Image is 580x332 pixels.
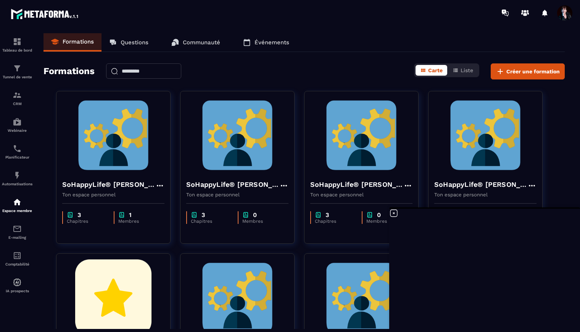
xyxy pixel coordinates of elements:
[191,211,198,219] img: chapter
[377,211,381,219] p: 0
[2,31,32,58] a: formationformationTableau de bord
[2,48,32,52] p: Tableau de bord
[2,209,32,213] p: Espace membre
[183,39,220,46] p: Communauté
[13,278,22,287] img: automations
[13,91,22,100] img: formation
[13,224,22,233] img: email
[2,102,32,106] p: CRM
[315,211,322,219] img: chapter
[491,63,565,79] button: Créer une formation
[77,211,81,219] p: 3
[62,192,164,198] p: Ton espace personnel
[2,155,32,159] p: Planificateur
[2,138,32,165] a: schedulerschedulerPlanificateur
[2,219,32,245] a: emailemailE-mailing
[56,91,180,253] a: formation-backgroundSoHappyLife® [PERSON_NAME]Ton espace personnelchapter3Chapitreschapter1Membres
[253,211,257,219] p: 0
[129,211,132,219] p: 1
[448,65,478,76] button: Liste
[428,67,443,73] span: Carte
[118,211,125,219] img: chapter
[310,179,403,190] h4: SoHappyLife® [PERSON_NAME]
[506,68,560,75] span: Créer une formation
[434,179,527,190] h4: SoHappyLife® [PERSON_NAME]
[67,219,106,224] p: Chapitres
[242,211,249,219] img: chapter
[13,171,22,180] img: automations
[366,211,373,219] img: chapter
[2,58,32,85] a: formationformationTunnel de vente
[2,289,32,293] p: IA prospects
[164,33,228,52] a: Communauté
[416,65,447,76] button: Carte
[121,39,148,46] p: Questions
[118,219,157,224] p: Membres
[461,67,473,73] span: Liste
[13,37,22,46] img: formation
[186,179,279,190] h4: SoHappyLife® [PERSON_NAME]
[2,112,32,138] a: automationsautomationsWebinaire
[11,7,79,21] img: logo
[101,33,156,52] a: Questions
[13,144,22,153] img: scheduler
[2,75,32,79] p: Tunnel de vente
[2,85,32,112] a: formationformationCRM
[62,179,155,190] h4: SoHappyLife® [PERSON_NAME]
[310,97,412,173] img: formation-background
[63,38,94,45] p: Formations
[191,219,230,224] p: Chapitres
[67,211,74,219] img: chapter
[2,182,32,186] p: Automatisations
[186,192,288,198] p: Ton espace personnel
[315,219,354,224] p: Chapitres
[2,245,32,272] a: accountantaccountantComptabilité
[434,97,536,173] img: formation-background
[186,97,288,173] img: formation-background
[2,235,32,240] p: E-mailing
[13,64,22,73] img: formation
[434,192,536,198] p: Ton espace personnel
[43,33,101,52] a: Formations
[2,192,32,219] a: automationsautomationsEspace membre
[366,219,405,224] p: Membres
[242,219,281,224] p: Membres
[310,192,412,198] p: Ton espace personnel
[325,211,329,219] p: 3
[304,91,428,253] a: formation-backgroundSoHappyLife® [PERSON_NAME]Ton espace personnelchapter3Chapitreschapter0Membres
[43,63,95,79] h2: Formations
[235,33,297,52] a: Événements
[13,251,22,260] img: accountant
[13,117,22,126] img: automations
[2,165,32,192] a: automationsautomationsAutomatisations
[62,97,164,173] img: formation-background
[255,39,289,46] p: Événements
[428,91,552,253] a: formation-backgroundSoHappyLife® [PERSON_NAME]Ton espace personnelchapter3Chapitreschapter0Membres
[2,262,32,266] p: Comptabilité
[180,91,304,253] a: formation-backgroundSoHappyLife® [PERSON_NAME]Ton espace personnelchapter3Chapitreschapter0Membres
[13,198,22,207] img: automations
[201,211,205,219] p: 3
[2,128,32,133] p: Webinaire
